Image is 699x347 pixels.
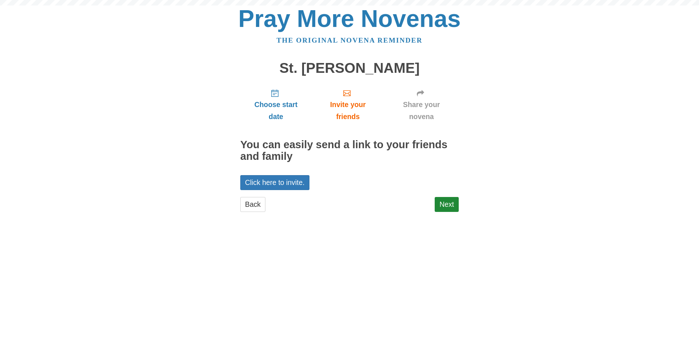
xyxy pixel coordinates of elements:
[312,83,384,126] a: Invite your friends
[238,5,461,32] a: Pray More Novenas
[248,99,304,123] span: Choose start date
[240,175,309,190] a: Click here to invite.
[240,60,459,76] h1: St. [PERSON_NAME]
[240,197,265,212] a: Back
[435,197,459,212] a: Next
[240,139,459,162] h2: You can easily send a link to your friends and family
[384,83,459,126] a: Share your novena
[319,99,377,123] span: Invite your friends
[391,99,451,123] span: Share your novena
[240,83,312,126] a: Choose start date
[277,36,423,44] a: The original novena reminder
